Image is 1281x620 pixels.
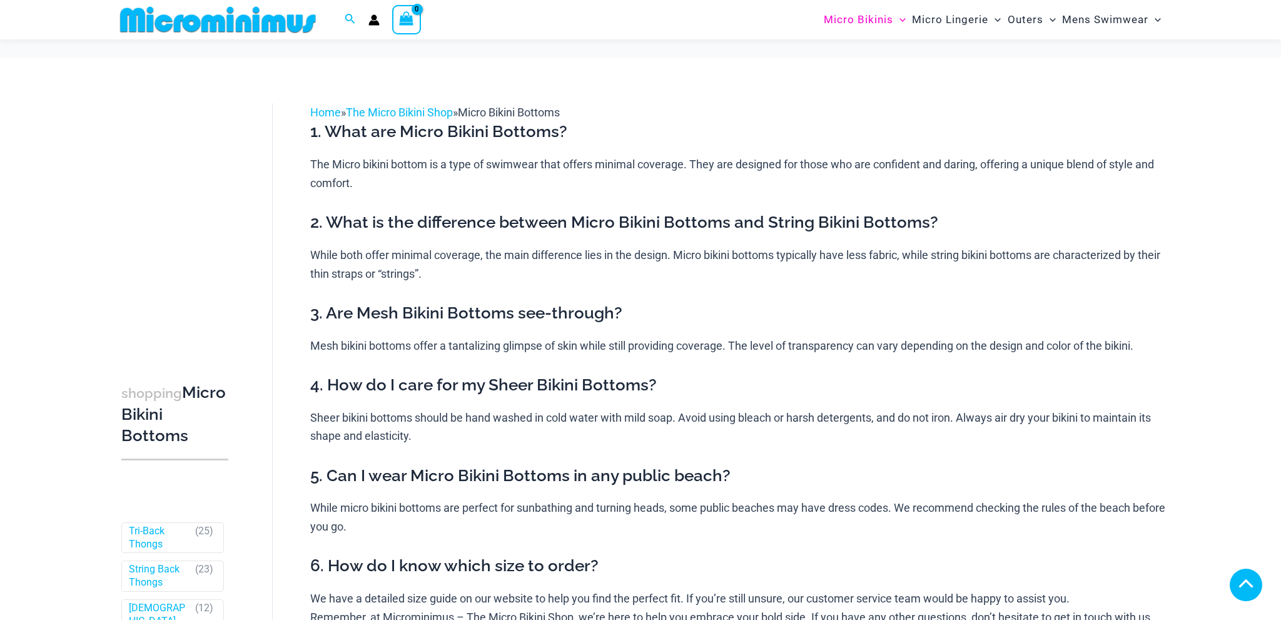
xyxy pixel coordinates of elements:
[1043,4,1056,36] span: Menu Toggle
[310,106,560,119] span: » »
[310,375,1165,396] h3: 4. How do I care for my Sheer Bikini Bottoms?
[368,14,380,26] a: Account icon link
[988,4,1001,36] span: Menu Toggle
[458,106,560,119] span: Micro Bikini Bottoms
[195,525,213,551] span: ( )
[310,303,1165,324] h3: 3. Are Mesh Bikini Bottoms see-through?
[821,4,909,36] a: Micro BikinisMenu ToggleMenu Toggle
[310,212,1165,233] h3: 2. What is the difference between Micro Bikini Bottoms and String Bikini Bottoms?
[310,155,1165,192] p: The Micro bikini bottom is a type of swimwear that offers minimal coverage. They are designed for...
[1059,4,1164,36] a: Mens SwimwearMenu ToggleMenu Toggle
[310,106,341,119] a: Home
[198,525,210,537] span: 25
[1008,4,1043,36] span: Outers
[129,525,190,551] a: Tri-Back Thongs
[310,465,1165,487] h3: 5. Can I wear Micro Bikini Bottoms in any public beach?
[345,12,356,28] a: Search icon link
[310,556,1165,577] h3: 6. How do I know which size to order?
[310,499,1165,536] p: While micro bikini bottoms are perfect for sunbathing and turning heads, some public beaches may ...
[121,385,182,401] span: shopping
[346,106,453,119] a: The Micro Bikini Shop
[912,4,988,36] span: Micro Lingerie
[1062,4,1148,36] span: Mens Swimwear
[195,563,213,589] span: ( )
[310,246,1165,283] p: While both offer minimal coverage, the main difference lies in the design. Micro bikini bottoms t...
[198,563,210,575] span: 23
[310,409,1165,445] p: Sheer bikini bottoms should be hand washed in cold water with mild soap. Avoid using bleach or ha...
[819,2,1166,38] nav: Site Navigation
[1148,4,1161,36] span: Menu Toggle
[121,382,228,446] h3: Micro Bikini Bottoms
[115,6,321,34] img: MM SHOP LOGO FLAT
[824,4,893,36] span: Micro Bikinis
[893,4,906,36] span: Menu Toggle
[129,563,190,589] a: String Back Thongs
[392,5,421,34] a: View Shopping Cart, empty
[310,121,1165,143] h3: 1. What are Micro Bikini Bottoms?
[121,93,234,343] iframe: TrustedSite Certified
[310,337,1165,355] p: Mesh bikini bottoms offer a tantalizing glimpse of skin while still providing coverage. The level...
[198,602,210,614] span: 12
[909,4,1004,36] a: Micro LingerieMenu ToggleMenu Toggle
[1005,4,1059,36] a: OutersMenu ToggleMenu Toggle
